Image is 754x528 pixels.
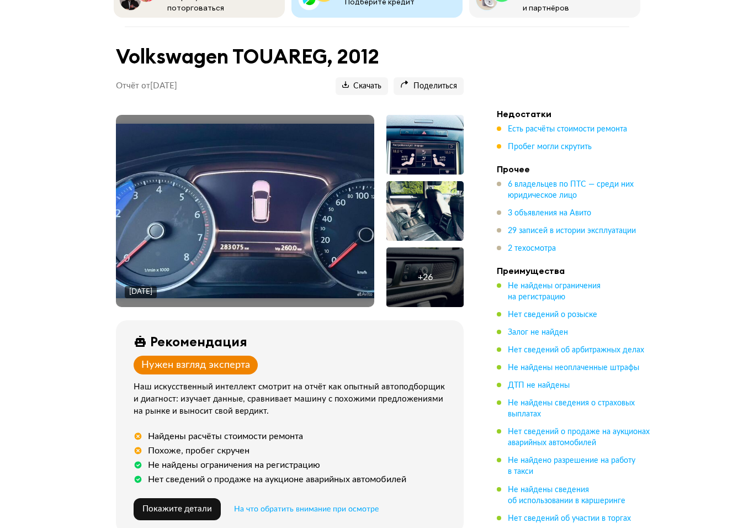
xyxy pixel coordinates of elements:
[508,429,650,447] span: Нет сведений о продаже на аукционах аварийных автомобилей
[141,360,250,372] div: Нужен взгляд эксперта
[508,210,591,218] span: 3 объявления на Авито
[116,124,374,299] img: Main car
[497,109,651,120] h4: Недостатки
[418,272,433,283] div: + 26
[508,311,597,319] span: Нет сведений о розыске
[508,329,568,337] span: Залог не найден
[508,457,635,476] span: Не найдено разрешение на работу в такси
[148,460,320,471] div: Не найдены ограничения на регистрацию
[342,82,381,92] span: Скачать
[508,181,634,200] span: 6 владельцев по ПТС — среди них юридическое лицо
[508,126,627,134] span: Есть расчёты стоимости ремонта
[497,164,651,175] h4: Прочее
[142,505,212,514] span: Покажите детали
[508,382,570,390] span: ДТП не найдены
[116,81,177,92] p: Отчёт от [DATE]
[508,400,635,419] span: Не найдены сведения о страховых выплатах
[134,382,450,418] div: Наш искусственный интеллект смотрит на отчёт как опытный автоподборщик и диагност: изучает данные...
[508,144,592,151] span: Пробег могли скрутить
[150,334,247,350] div: Рекомендация
[134,499,221,521] button: Покажите детали
[508,245,556,253] span: 2 техосмотра
[508,515,631,523] span: Нет сведений об участии в торгах
[234,506,379,514] span: На что обратить внимание при осмотре
[148,474,406,485] div: Нет сведений о продаже на аукционе аварийных автомобилей
[508,228,636,235] span: 29 записей в истории эксплуатации
[497,266,651,277] h4: Преимущества
[129,288,152,298] div: [DATE]
[336,78,388,96] button: Скачать
[400,82,457,92] span: Поделиться
[116,45,464,69] h1: Volkswagen TOUAREG, 2012
[508,365,639,372] span: Не найдены неоплаченные штрафы
[394,78,464,96] button: Поделиться
[148,446,249,457] div: Похоже, пробег скручен
[148,431,303,442] div: Найдены расчёты стоимости ремонта
[508,283,601,302] span: Не найдены ограничения на регистрацию
[508,347,644,355] span: Нет сведений об арбитражных делах
[508,487,625,505] span: Не найдены сведения об использовании в каршеринге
